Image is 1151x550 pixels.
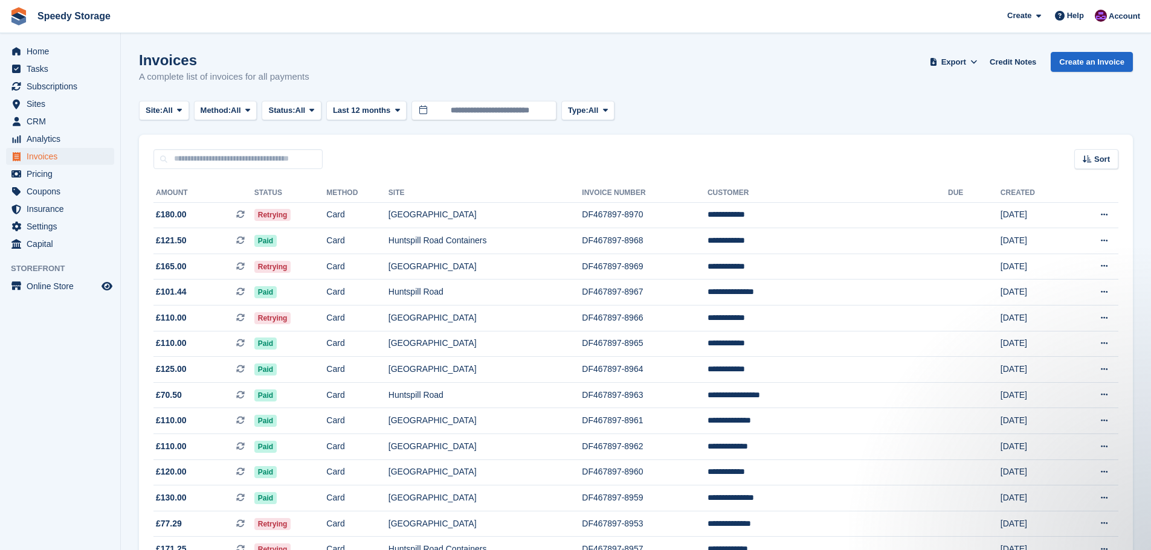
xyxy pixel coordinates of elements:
th: Due [948,184,1001,203]
a: menu [6,43,114,60]
td: Huntspill Road [389,382,582,408]
td: [GEOGRAPHIC_DATA] [389,434,582,460]
span: Paid [254,235,277,247]
span: Status: [268,104,295,117]
a: menu [6,200,114,217]
td: DF467897-8968 [582,228,708,254]
a: menu [6,218,114,235]
span: Storefront [11,263,120,275]
span: £101.44 [156,286,187,298]
span: £180.00 [156,208,187,221]
span: Sort [1094,153,1110,165]
td: DF467897-8970 [582,202,708,228]
span: All [295,104,306,117]
td: [GEOGRAPHIC_DATA] [389,202,582,228]
a: menu [6,235,114,252]
td: DF467897-8966 [582,305,708,331]
td: Huntspill Road [389,280,582,305]
a: Speedy Storage [33,6,115,26]
span: £125.00 [156,363,187,376]
span: Home [27,43,99,60]
td: Card [326,202,388,228]
td: Card [326,331,388,357]
td: [DATE] [1001,254,1069,280]
td: DF467897-8967 [582,280,708,305]
td: DF467897-8961 [582,408,708,434]
a: menu [6,148,114,165]
td: [GEOGRAPHIC_DATA] [389,254,582,280]
td: Card [326,382,388,408]
img: Dan Jackson [1095,10,1107,22]
td: Huntspill Road Containers [389,228,582,254]
span: All [163,104,173,117]
span: Site: [146,104,163,117]
td: Card [326,434,388,460]
a: menu [6,130,114,147]
span: £121.50 [156,234,187,247]
th: Site [389,184,582,203]
span: CRM [27,113,99,130]
td: [DATE] [1001,202,1069,228]
span: Coupons [27,183,99,200]
td: [GEOGRAPHIC_DATA] [389,511,582,537]
th: Status [254,184,327,203]
button: Export [927,52,980,72]
span: Last 12 months [333,104,390,117]
th: Invoice Number [582,184,708,203]
span: £77.29 [156,517,182,530]
span: Paid [254,363,277,376]
td: [DATE] [1001,280,1069,305]
button: Site: All [139,101,189,121]
button: Method: All [194,101,257,121]
a: Create an Invoice [1051,52,1133,72]
th: Amount [153,184,254,203]
td: [DATE] [1001,228,1069,254]
td: [GEOGRAPHIC_DATA] [389,357,582,383]
td: DF467897-8965 [582,331,708,357]
span: £110.00 [156,312,187,324]
a: Credit Notes [985,52,1041,72]
span: Paid [254,337,277,350]
span: £165.00 [156,260,187,273]
span: Create [1007,10,1031,22]
span: Paid [254,415,277,427]
span: Pricing [27,165,99,182]
span: Online Store [27,278,99,295]
td: [DATE] [1001,305,1069,331]
a: menu [6,78,114,95]
td: [GEOGRAPHIC_DATA] [389,459,582,485]
td: Card [326,357,388,383]
span: Tasks [27,60,99,77]
td: DF467897-8962 [582,434,708,460]
td: [GEOGRAPHIC_DATA] [389,305,582,331]
td: [GEOGRAPHIC_DATA] [389,331,582,357]
span: Export [941,56,966,68]
a: menu [6,183,114,200]
span: £110.00 [156,414,187,427]
span: All [588,104,599,117]
td: [GEOGRAPHIC_DATA] [389,485,582,511]
th: Customer [708,184,948,203]
img: stora-icon-8386f47178a22dfd0bd8f6a31ec36ba5ce8667c1dd55bd0f319d3a0aa187defe.svg [10,7,28,25]
span: Paid [254,389,277,401]
h1: Invoices [139,52,309,68]
td: Card [326,280,388,305]
td: Card [326,459,388,485]
a: menu [6,278,114,295]
td: Card [326,228,388,254]
span: Analytics [27,130,99,147]
span: Invoices [27,148,99,165]
a: menu [6,60,114,77]
span: Retrying [254,518,291,530]
span: Paid [254,466,277,478]
span: £120.00 [156,465,187,478]
button: Status: All [262,101,321,121]
span: £110.00 [156,440,187,453]
span: Paid [254,441,277,453]
td: DF467897-8959 [582,485,708,511]
span: Method: [201,104,231,117]
span: £130.00 [156,491,187,504]
span: Sites [27,95,99,112]
td: [DATE] [1001,331,1069,357]
span: Paid [254,286,277,298]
